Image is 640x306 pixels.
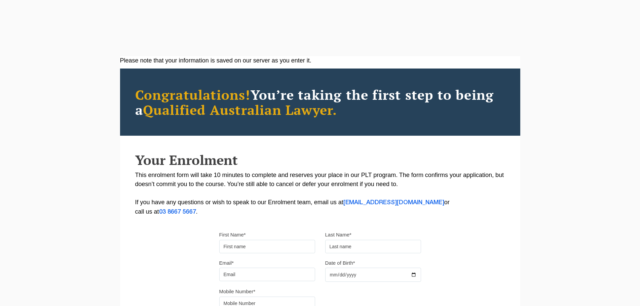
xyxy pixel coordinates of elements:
span: Qualified Australian Lawyer. [143,101,337,119]
h2: Your Enrolment [135,152,505,167]
span: Congratulations! [135,86,251,103]
p: This enrolment form will take 10 minutes to complete and reserves your place in our PLT program. ... [135,171,505,217]
label: Date of Birth* [325,260,355,266]
h2: You’re taking the first step to being a [135,87,505,117]
label: Email* [219,260,234,266]
a: [EMAIL_ADDRESS][DOMAIN_NAME] [343,200,444,205]
label: Mobile Number* [219,288,256,295]
label: Last Name* [325,231,351,238]
a: 03 8667 5667 [159,209,196,215]
input: First name [219,240,315,253]
input: Last name [325,240,421,253]
div: Please note that your information is saved on our server as you enter it. [120,56,520,65]
label: First Name* [219,231,246,238]
input: Email [219,268,315,281]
